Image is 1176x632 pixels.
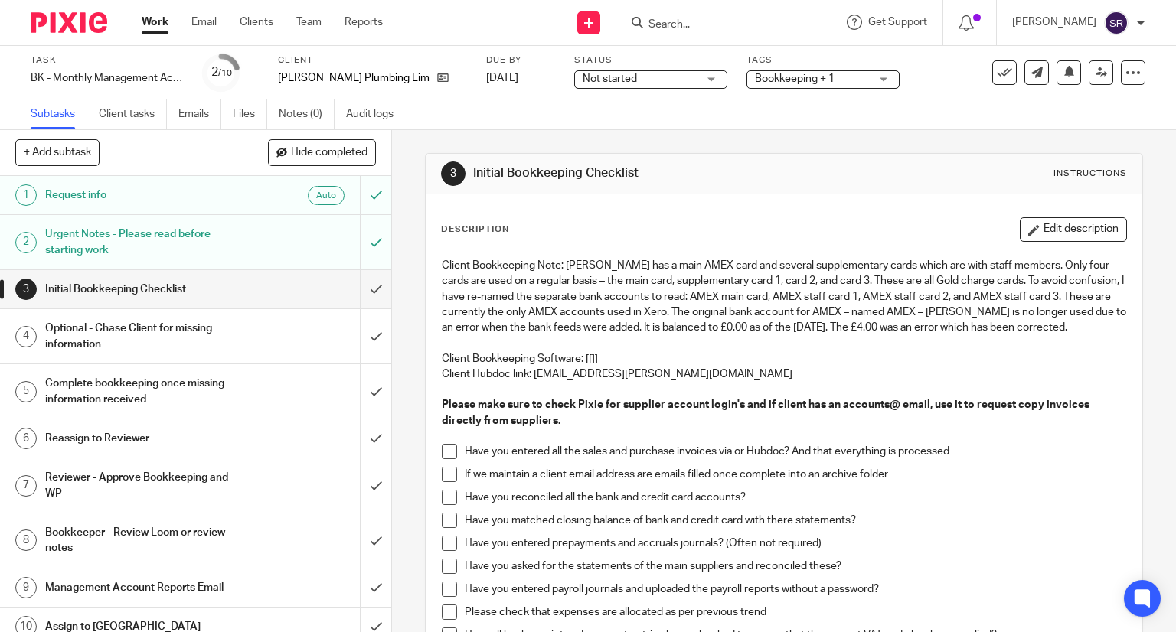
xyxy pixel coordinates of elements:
img: Pixie [31,12,107,33]
label: Due by [486,54,555,67]
a: Reports [345,15,383,30]
label: Task [31,54,184,67]
p: Client Bookkeeping Note: [PERSON_NAME] has a main AMEX card and several supplementary cards which... [442,258,1127,335]
p: Client Hubdoc link: [EMAIL_ADDRESS][PERSON_NAME][DOMAIN_NAME] [442,366,1127,382]
h1: Initial Bookkeeping Checklist [45,278,245,301]
button: Hide completed [268,139,376,165]
h1: Request info [45,184,245,207]
div: 9 [15,577,37,598]
input: Search [647,18,785,32]
h1: Initial Bookkeeping Checklist [473,165,816,181]
p: Have you entered all the sales and purchase invoices via or Hubdoc? And that everything is processed [465,444,1127,459]
p: [PERSON_NAME] Plumbing Limited [278,70,430,86]
p: [PERSON_NAME] [1012,15,1096,30]
div: 3 [15,279,37,300]
p: Client Bookkeeping Software: [[]] [442,351,1127,366]
small: /10 [218,69,232,77]
span: Bookkeeping + 1 [755,73,835,84]
h1: Bookkeeper - Review Loom or review notes [45,521,245,560]
a: Email [191,15,217,30]
img: svg%3E [1104,11,1129,35]
h1: Optional - Chase Client for missing information [45,317,245,356]
h1: Complete bookkeeping once missing information received [45,372,245,411]
p: Have you reconciled all the bank and credit card accounts? [465,490,1127,505]
button: Edit description [1020,217,1127,242]
div: 5 [15,381,37,402]
label: Tags [746,54,900,67]
span: [DATE] [486,73,518,83]
u: Please make sure to check Pixie for supplier account login's and if client has an accounts@ email... [442,399,1092,425]
div: Instructions [1053,168,1127,180]
p: Have you entered prepayments and accruals journals? (Often not required) [465,536,1127,551]
p: Have you entered payroll journals and uploaded the payroll reports without a password? [465,582,1127,597]
p: Have you matched closing balance of bank and credit card with there statements? [465,513,1127,528]
div: 4 [15,326,37,347]
a: Emails [178,99,221,129]
p: If we maintain a client email address are emails filled once complete into an archive folder [465,467,1127,482]
p: Please check that expenses are allocated as per previous trend [465,604,1127,620]
button: + Add subtask [15,139,100,165]
span: Hide completed [291,147,367,159]
a: Audit logs [346,99,405,129]
label: Client [278,54,467,67]
a: Files [233,99,267,129]
p: Description [441,223,509,236]
div: 3 [441,161,465,186]
h1: Reassign to Reviewer [45,427,245,450]
div: Auto [308,186,345,205]
div: 7 [15,475,37,497]
div: 6 [15,428,37,449]
a: Subtasks [31,99,87,129]
div: 8 [15,529,37,551]
p: Have you asked for the statements of the main suppliers and reconciled these? [465,559,1127,574]
a: Notes (0) [279,99,335,129]
span: Not started [583,73,637,84]
div: BK - Monthly Management Accounts [31,70,184,86]
a: Client tasks [99,99,167,129]
span: Get Support [868,17,927,28]
h1: Management Account Reports Email [45,576,245,599]
h1: Urgent Notes - Please read before starting work [45,223,245,262]
a: Work [142,15,168,30]
div: 2 [211,64,232,81]
h1: Reviewer - Approve Bookkeeping and WP [45,466,245,505]
div: 1 [15,184,37,206]
a: Clients [240,15,273,30]
a: Team [296,15,322,30]
label: Status [574,54,727,67]
div: 2 [15,232,37,253]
